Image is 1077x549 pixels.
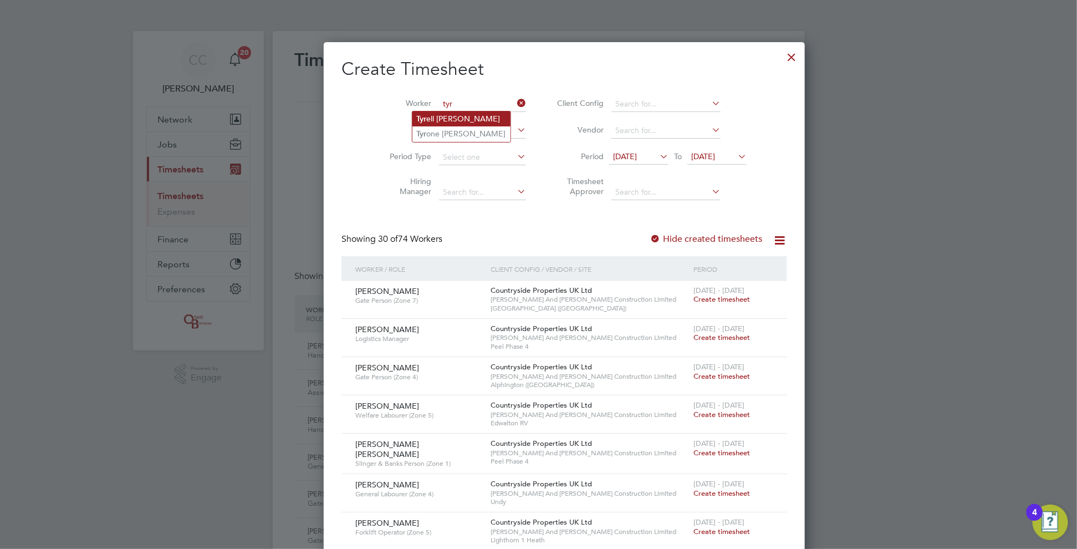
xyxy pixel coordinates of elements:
[355,459,482,468] span: Slinger & Banks Person (Zone 1)
[1033,505,1068,540] button: Open Resource Center, 4 new notifications
[381,176,431,196] label: Hiring Manager
[491,324,592,333] span: Countryside Properties UK Ltd
[491,286,592,295] span: Countryside Properties UK Ltd
[491,457,688,466] span: Peel Phase 4
[491,295,688,304] span: [PERSON_NAME] And [PERSON_NAME] Construction Limited
[355,528,482,537] span: Forklift Operator (Zone 5)
[491,439,592,448] span: Countryside Properties UK Ltd
[412,126,511,141] li: one [PERSON_NAME]
[491,342,688,351] span: Peel Phase 4
[355,490,482,499] span: General Labourer (Zone 4)
[381,151,431,161] label: Period Type
[491,517,592,527] span: Countryside Properties UK Ltd
[611,123,721,139] input: Search for...
[491,527,688,536] span: [PERSON_NAME] And [PERSON_NAME] Construction Limited
[491,372,688,381] span: [PERSON_NAME] And [PERSON_NAME] Construction Limited
[355,373,482,382] span: Gate Person (Zone 4)
[694,410,751,419] span: Create timesheet
[417,114,427,124] b: Tyr
[611,96,721,112] input: Search for...
[355,334,482,343] span: Logistics Manager
[671,149,685,164] span: To
[355,296,482,305] span: Gate Person (Zone 7)
[353,256,488,282] div: Worker / Role
[694,479,745,489] span: [DATE] - [DATE]
[491,419,688,428] span: Edwalton RV
[694,324,745,333] span: [DATE] - [DATE]
[491,304,688,313] span: [GEOGRAPHIC_DATA] ([GEOGRAPHIC_DATA])
[341,58,787,81] h2: Create Timesheet
[381,98,431,108] label: Worker
[554,98,604,108] label: Client Config
[491,449,688,457] span: [PERSON_NAME] And [PERSON_NAME] Construction Limited
[694,294,751,304] span: Create timesheet
[355,518,419,528] span: [PERSON_NAME]
[439,96,526,112] input: Search for...
[491,400,592,410] span: Countryside Properties UK Ltd
[694,527,751,536] span: Create timesheet
[694,286,745,295] span: [DATE] - [DATE]
[491,362,592,372] span: Countryside Properties UK Ltd
[439,150,526,165] input: Select one
[491,489,688,498] span: [PERSON_NAME] And [PERSON_NAME] Construction Limited
[694,448,751,457] span: Create timesheet
[694,400,745,410] span: [DATE] - [DATE]
[694,372,751,381] span: Create timesheet
[355,324,419,334] span: [PERSON_NAME]
[491,380,688,389] span: Alphington ([GEOGRAPHIC_DATA])
[691,256,776,282] div: Period
[491,497,688,506] span: Undy
[694,362,745,372] span: [DATE] - [DATE]
[378,233,398,245] span: 30 of
[491,333,688,342] span: [PERSON_NAME] And [PERSON_NAME] Construction Limited
[355,480,419,490] span: [PERSON_NAME]
[694,439,745,448] span: [DATE] - [DATE]
[694,333,751,342] span: Create timesheet
[488,256,691,282] div: Client Config / Vendor / Site
[691,151,715,161] span: [DATE]
[417,129,427,139] b: Tyr
[355,363,419,373] span: [PERSON_NAME]
[694,489,751,498] span: Create timesheet
[694,517,745,527] span: [DATE] - [DATE]
[378,233,442,245] span: 74 Workers
[554,151,604,161] label: Period
[491,410,688,419] span: [PERSON_NAME] And [PERSON_NAME] Construction Limited
[412,111,511,126] li: ell [PERSON_NAME]
[613,151,637,161] span: [DATE]
[355,401,419,411] span: [PERSON_NAME]
[355,439,419,459] span: [PERSON_NAME] [PERSON_NAME]
[355,411,482,420] span: Welfare Labourer (Zone 5)
[611,185,721,200] input: Search for...
[650,233,763,245] label: Hide created timesheets
[491,536,688,545] span: Lighthorn 1 Heath
[355,286,419,296] span: [PERSON_NAME]
[554,176,604,196] label: Timesheet Approver
[381,125,431,135] label: Site
[1032,512,1037,527] div: 4
[439,185,526,200] input: Search for...
[554,125,604,135] label: Vendor
[491,479,592,489] span: Countryside Properties UK Ltd
[341,233,445,245] div: Showing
